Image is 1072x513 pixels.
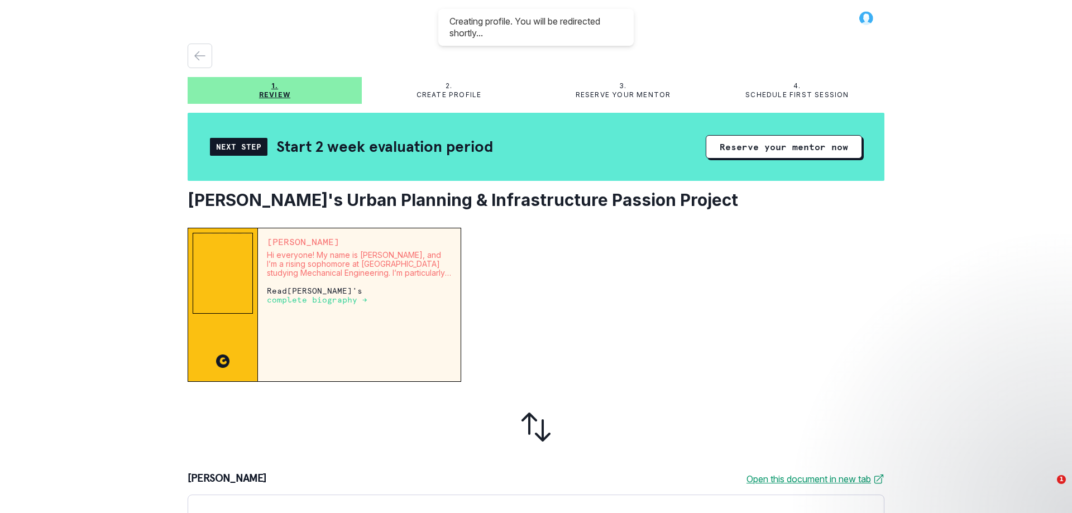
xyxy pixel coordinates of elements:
[188,190,884,210] h2: [PERSON_NAME]'s Urban Planning & Infrastructure Passion Project
[1057,475,1066,484] span: 1
[267,237,452,246] p: [PERSON_NAME]
[706,135,862,159] button: Reserve your mentor now
[746,472,884,486] a: Open this document in new tab
[1034,475,1061,502] iframe: Intercom live chat
[188,472,267,486] p: [PERSON_NAME]
[446,81,452,90] p: 2.
[271,81,278,90] p: 1.
[417,90,482,99] p: Create profile
[449,16,623,39] div: Creating profile. You will be redirected shortly...
[619,81,626,90] p: 3.
[576,90,671,99] p: Reserve your mentor
[216,354,229,368] img: CC image
[210,138,267,156] div: Next Step
[267,286,452,304] p: Read [PERSON_NAME] 's
[276,137,493,156] h2: Start 2 week evaluation period
[259,90,290,99] p: Review
[745,90,849,99] p: Schedule first session
[193,233,253,314] img: Mentor Image
[849,9,884,27] button: profile picture
[793,81,801,90] p: 4.
[267,295,367,304] a: complete biography →
[267,251,452,277] p: Hi everyone! My name is [PERSON_NAME], and I’m a rising sophomore at [GEOGRAPHIC_DATA] studying M...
